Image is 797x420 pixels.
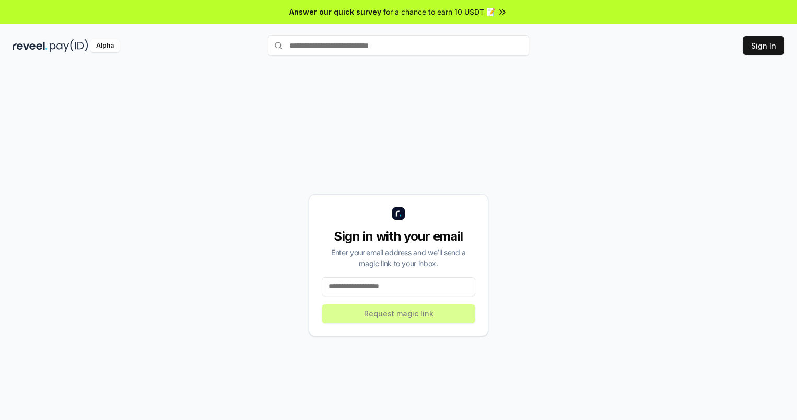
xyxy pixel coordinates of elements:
img: reveel_dark [13,39,48,52]
span: Answer our quick survey [289,6,381,17]
div: Enter your email address and we’ll send a magic link to your inbox. [322,247,475,269]
div: Alpha [90,39,120,52]
button: Sign In [743,36,784,55]
div: Sign in with your email [322,228,475,245]
img: pay_id [50,39,88,52]
span: for a chance to earn 10 USDT 📝 [383,6,495,17]
img: logo_small [392,207,405,220]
